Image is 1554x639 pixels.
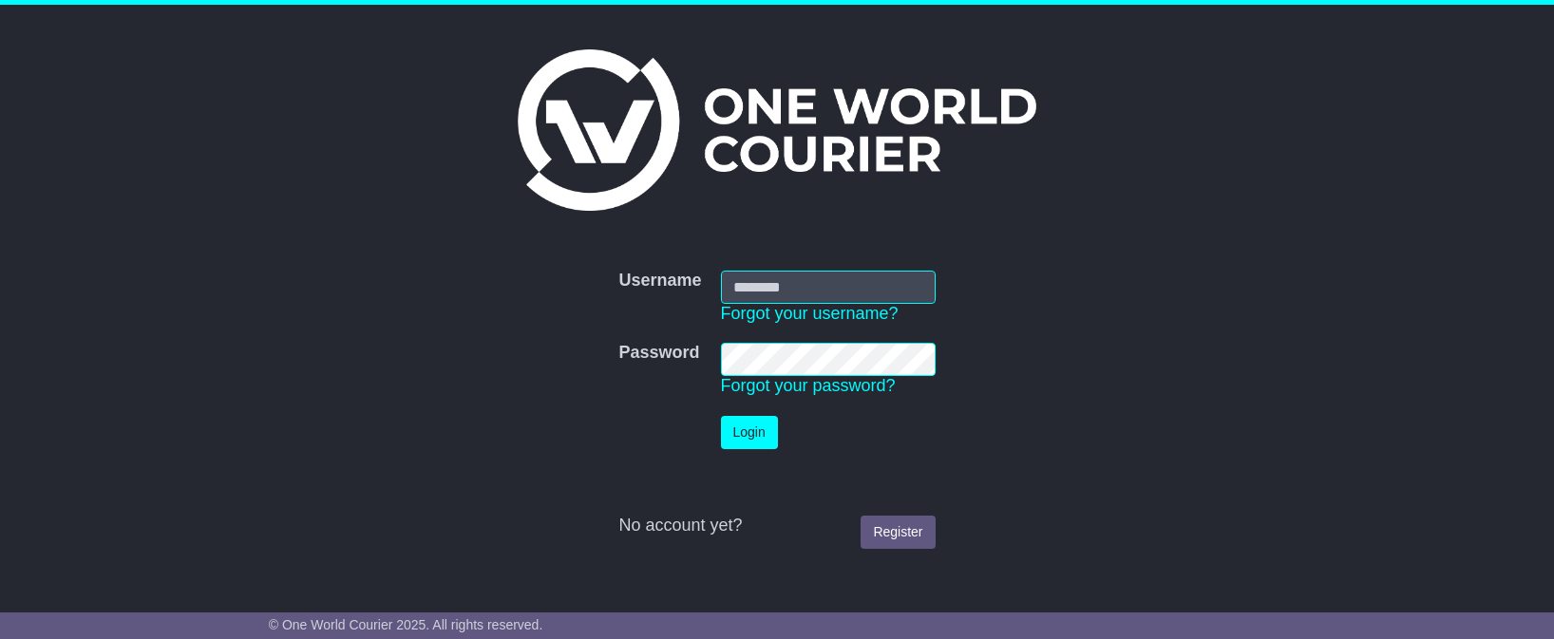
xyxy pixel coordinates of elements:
[861,516,935,549] a: Register
[721,304,899,323] a: Forgot your username?
[721,416,778,449] button: Login
[618,343,699,364] label: Password
[721,376,896,395] a: Forgot your password?
[518,49,1036,211] img: One World
[618,271,701,291] label: Username
[269,617,543,632] span: © One World Courier 2025. All rights reserved.
[618,516,935,536] div: No account yet?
